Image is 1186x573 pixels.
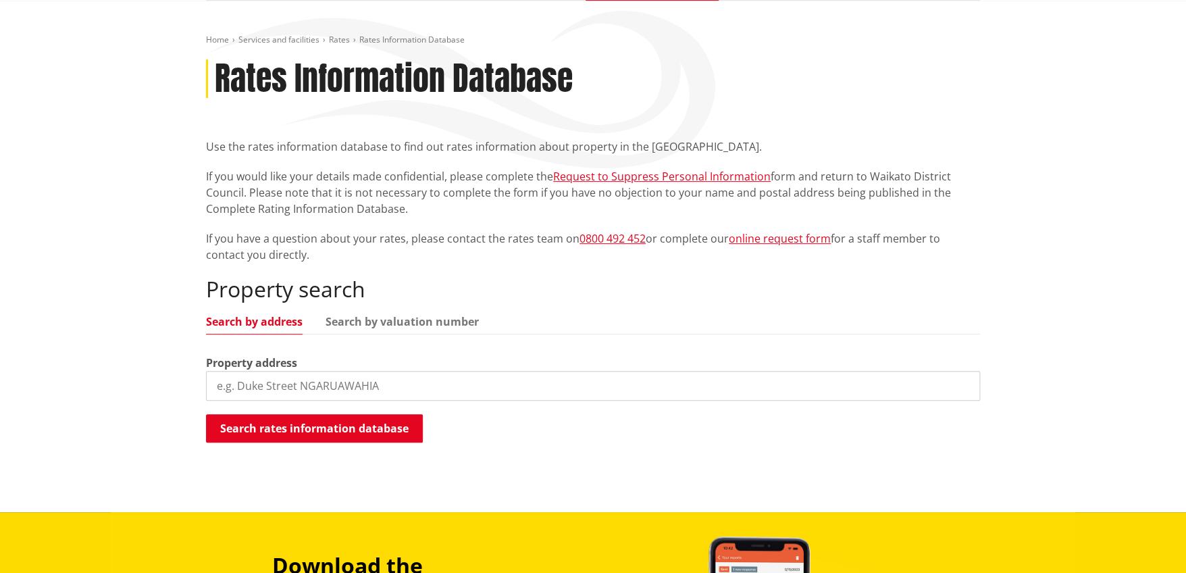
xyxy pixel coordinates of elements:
[206,230,980,263] p: If you have a question about your rates, please contact the rates team on or complete our for a s...
[553,169,771,184] a: Request to Suppress Personal Information
[359,34,465,45] span: Rates Information Database
[238,34,319,45] a: Services and facilities
[579,231,646,246] a: 0800 492 452
[206,371,980,401] input: e.g. Duke Street NGARUAWAHIA
[206,316,303,327] a: Search by address
[206,34,229,45] a: Home
[206,414,423,443] button: Search rates information database
[206,276,980,302] h2: Property search
[326,316,479,327] a: Search by valuation number
[206,355,297,371] label: Property address
[215,59,573,99] h1: Rates Information Database
[1124,516,1172,565] iframe: Messenger Launcher
[329,34,350,45] a: Rates
[729,231,831,246] a: online request form
[206,168,980,217] p: If you would like your details made confidential, please complete the form and return to Waikato ...
[206,34,980,46] nav: breadcrumb
[206,139,980,155] p: Use the rates information database to find out rates information about property in the [GEOGRAPHI...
